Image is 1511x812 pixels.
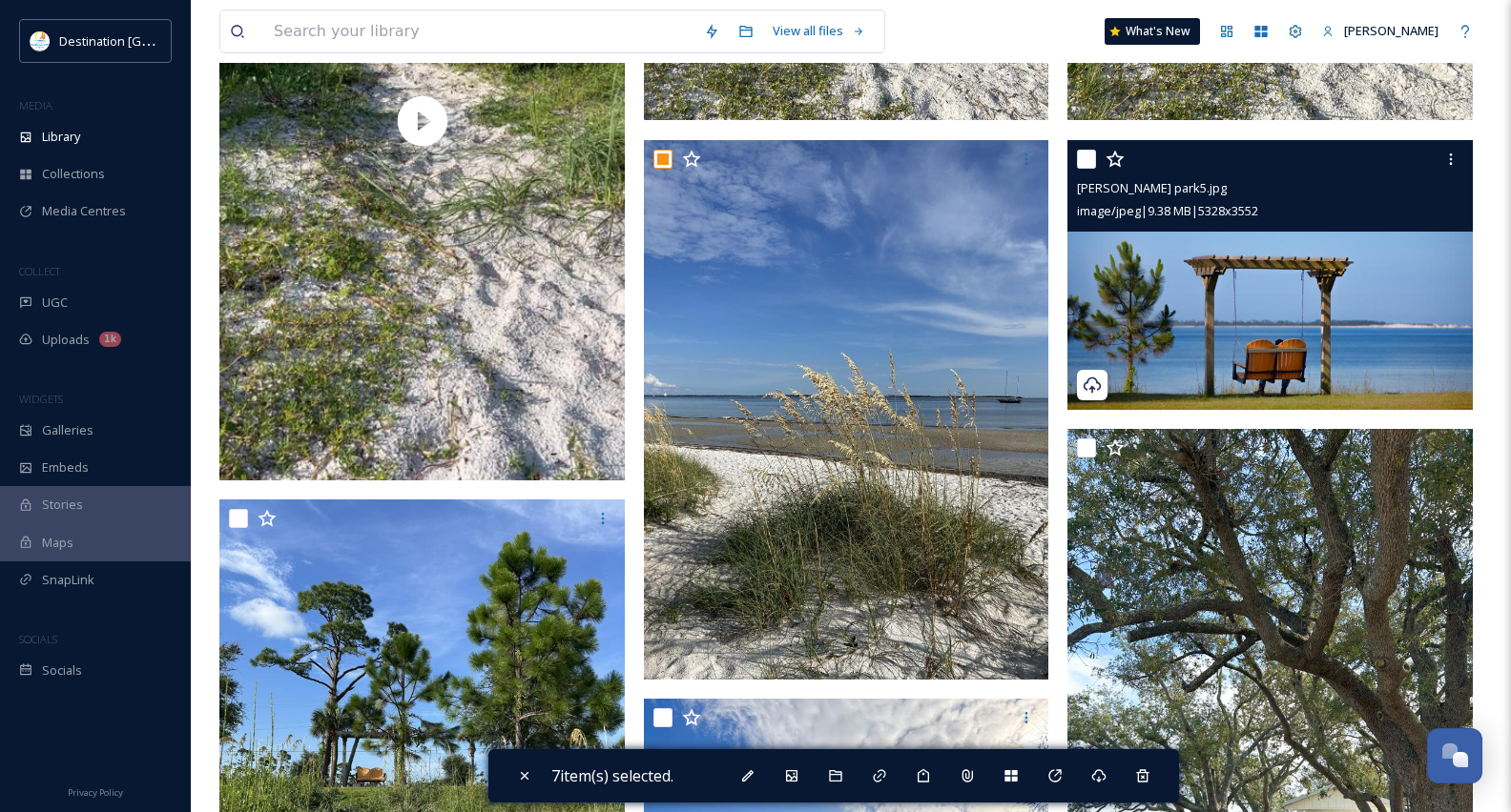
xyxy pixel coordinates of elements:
span: SnapLink [42,571,94,589]
span: Maps [42,534,73,552]
span: SOCIALS [19,632,57,646]
span: COLLECT [19,264,60,278]
span: Embeds [42,458,89,477]
span: Uploads [42,331,90,349]
span: Socials [42,661,82,680]
a: Privacy Policy [68,780,123,802]
button: Open Chat [1427,728,1482,783]
img: asbell park5.jpg [1067,139,1473,410]
span: Collections [42,165,105,183]
span: Stories [42,496,83,514]
span: [PERSON_NAME] park5.jpg [1077,179,1227,196]
span: 7 item(s) selected. [551,765,673,786]
span: Library [42,128,80,146]
a: What's New [1105,18,1200,45]
span: Galleries [42,421,93,439]
span: Privacy Policy [68,786,123,799]
span: [PERSON_NAME] [1344,22,1439,39]
a: [PERSON_NAME] [1313,12,1448,50]
span: UGC [42,294,68,312]
span: Destination [GEOGRAPHIC_DATA] [59,31,249,50]
img: download.png [31,31,50,51]
input: Search your library [264,10,694,52]
img: ext_1755194112.160655_Social@destinationpanamacity.com-IMG_1375.jpeg [644,140,1049,680]
span: Media Centres [42,202,126,220]
span: WIDGETS [19,392,63,406]
div: 1k [99,332,121,347]
a: View all files [763,12,875,50]
span: image/jpeg | 9.38 MB | 5328 x 3552 [1077,202,1258,219]
span: MEDIA [19,98,52,112]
